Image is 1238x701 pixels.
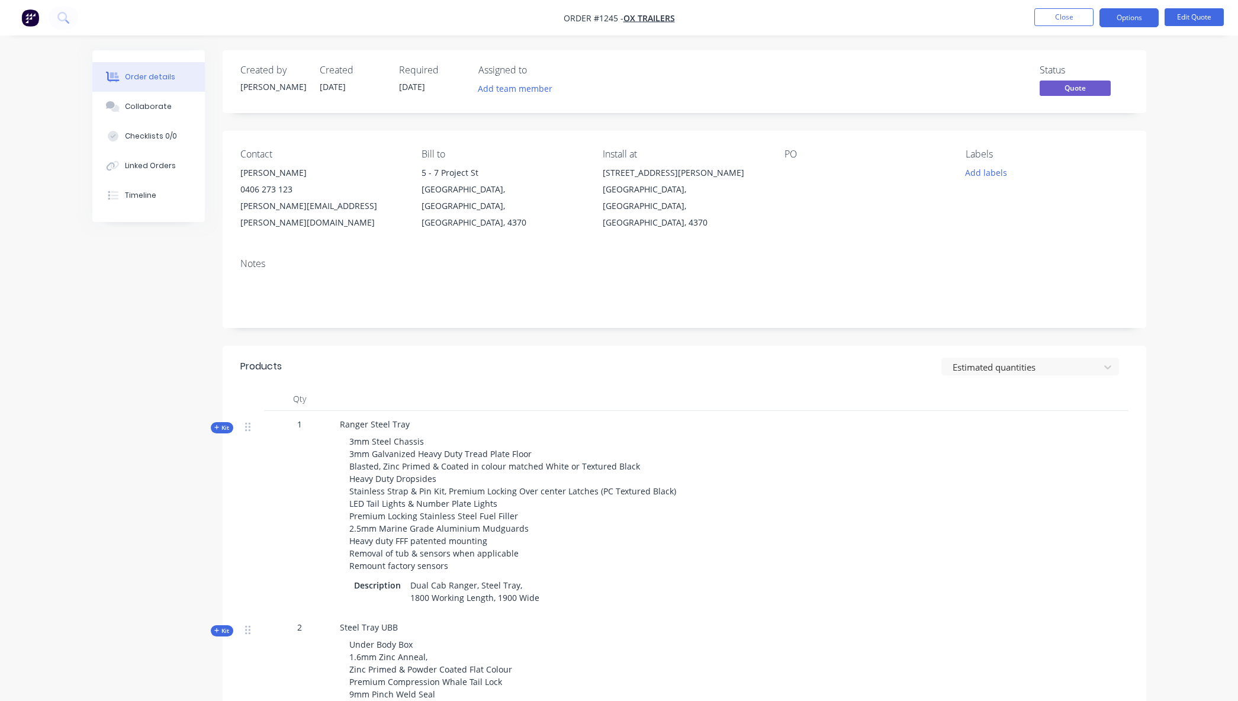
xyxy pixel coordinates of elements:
div: [STREET_ADDRESS][PERSON_NAME][GEOGRAPHIC_DATA], [GEOGRAPHIC_DATA], [GEOGRAPHIC_DATA], 4370 [603,165,765,231]
div: PO [784,149,947,160]
button: Checklists 0/0 [92,121,205,151]
button: Linked Orders [92,151,205,181]
button: Add team member [478,81,559,97]
button: Options [1099,8,1159,27]
span: Kit [214,626,230,635]
span: 3mm Steel Chassis 3mm Galvanized Heavy Duty Tread Plate Floor Blasted, Zinc Primed & Coated in co... [349,436,676,571]
div: Required [399,65,464,76]
div: Products [240,359,282,374]
a: Ox Trailers [623,12,675,24]
div: Dual Cab Ranger, Steel Tray, 1800 Working Length, 1900 Wide [406,577,544,606]
span: [DATE] [399,81,425,92]
div: [PERSON_NAME] [240,165,403,181]
div: 5 - 7 Project St [422,165,584,181]
span: [DATE] [320,81,346,92]
div: Contact [240,149,403,160]
button: Add team member [471,81,558,97]
button: Close [1034,8,1094,26]
div: Status [1040,65,1128,76]
div: [PERSON_NAME] [240,81,306,93]
div: [PERSON_NAME]0406 273 123[PERSON_NAME][EMAIL_ADDRESS][PERSON_NAME][DOMAIN_NAME] [240,165,403,231]
div: [PERSON_NAME][EMAIL_ADDRESS][PERSON_NAME][DOMAIN_NAME] [240,198,403,231]
button: Collaborate [92,92,205,121]
div: 0406 273 123 [240,181,403,198]
div: Created by [240,65,306,76]
div: 5 - 7 Project St[GEOGRAPHIC_DATA], [GEOGRAPHIC_DATA], [GEOGRAPHIC_DATA], 4370 [422,165,584,231]
div: Labels [966,149,1128,160]
div: Description [354,577,406,594]
div: Collaborate [125,101,172,112]
button: Edit Quote [1165,8,1224,26]
div: Created [320,65,385,76]
div: Bill to [422,149,584,160]
div: Checklists 0/0 [125,131,177,142]
span: Order #1245 - [564,12,623,24]
div: Assigned to [478,65,597,76]
button: Order details [92,62,205,92]
span: Kit [214,423,230,432]
div: Install at [603,149,765,160]
div: [GEOGRAPHIC_DATA], [GEOGRAPHIC_DATA], [GEOGRAPHIC_DATA], 4370 [422,181,584,231]
div: Linked Orders [125,160,176,171]
button: Add labels [959,165,1014,181]
div: Qty [264,387,335,411]
span: 2 [297,621,302,634]
span: Steel Tray UBB [340,622,398,633]
img: Factory [21,9,39,27]
span: 1 [297,418,302,430]
span: Ranger Steel Tray [340,419,410,430]
div: [STREET_ADDRESS][PERSON_NAME] [603,165,765,181]
div: [GEOGRAPHIC_DATA], [GEOGRAPHIC_DATA], [GEOGRAPHIC_DATA], 4370 [603,181,765,231]
span: Quote [1040,81,1111,95]
div: Order details [125,72,175,82]
button: Timeline [92,181,205,210]
div: Notes [240,258,1128,269]
div: Timeline [125,190,156,201]
button: Kit [211,422,233,433]
button: Kit [211,625,233,636]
